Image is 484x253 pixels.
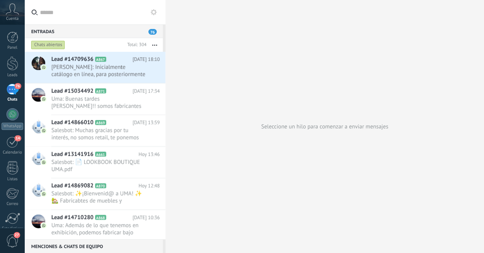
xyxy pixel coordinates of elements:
div: Panel [2,45,24,50]
span: [DATE] 10:36 [132,214,160,221]
span: [PERSON_NAME]: Inicialmente catálogo en línea, para posteriormente buscar aperturar uno o dos loc... [51,64,145,78]
img: com.amocrm.amocrmwa.svg [41,160,46,165]
a: Lead #14869082 A870 Hoy 12:48 Salesbot: ✨¡Bienvenid@ a UMA! ✨ 🏡 Fabricabtes de muebles y decoraci... [25,178,166,210]
span: Cuenta [6,16,19,21]
a: Lead #14710280 A868 [DATE] 10:36 Uma: Además de lo que tenemos en exhibición, podemos fabricar ba... [25,210,166,241]
div: WhatsApp [2,123,23,130]
div: Listas [2,177,24,182]
span: 14 [14,135,21,141]
span: Hoy 13:46 [139,151,160,158]
img: com.amocrm.amocrmwa.svg [41,65,46,70]
span: Lead #14709636 [51,56,94,63]
div: Leads [2,73,24,78]
span: Lead #13141916 [51,151,94,158]
a: Lead #13141916 A661 Hoy 13:46 Salesbot: 📄 LOOKBOOK BOUTIQUE UMA.pdf [25,147,166,178]
span: A871 [95,88,106,93]
img: com.amocrm.amocrmwa.svg [41,191,46,197]
span: Lead #14710280 [51,214,94,221]
a: Lead #15034492 A871 [DATE] 17:34 Uma: Buenas tardes [PERSON_NAME]!! somos fabricantes de mobiliar... [25,83,166,115]
span: 76 [148,29,157,35]
span: 76 [14,83,21,89]
span: Salesbot: 📄 LOOKBOOK BOUTIQUE UMA.pdf [51,159,145,173]
span: 27 [14,232,20,238]
div: Calendario [2,150,24,155]
div: Correo [2,202,24,207]
span: A867 [95,57,106,62]
span: Uma: Buenas tardes [PERSON_NAME]!! somos fabricantes de mobiliario artesanal boutique en [GEOGRAP... [51,95,145,110]
span: Lead #14869082 [51,182,94,190]
span: [DATE] 13:59 [132,119,160,126]
span: Uma: Además de lo que tenemos en exhibición, podemos fabricar bajo pedido el mobiliario que neces... [51,222,145,236]
a: Lead #14866010 A869 [DATE] 13:59 Salesbot: Muchas gracias por tu interés, no somos retail, te pon... [25,115,166,146]
img: com.amocrm.amocrmwa.svg [41,128,46,133]
div: Chats [2,97,24,102]
div: Entradas [25,24,163,38]
span: [DATE] 17:34 [132,87,160,95]
div: Total: 304 [124,41,146,49]
div: Menciones & Chats de equipo [25,239,163,253]
div: Chats abiertos [31,40,65,50]
span: A869 [95,120,106,125]
div: Estadísticas [2,226,24,231]
span: A868 [95,215,106,220]
a: Lead #14709636 A867 [DATE] 18:10 [PERSON_NAME]: Inicialmente catálogo en línea, para posteriormen... [25,52,166,83]
span: Lead #14866010 [51,119,94,126]
span: Salesbot: ✨¡Bienvenid@ a UMA! ✨ 🏡 Fabricabtes de muebles y decoración artesanal 💫 Diseñamos y fab... [51,190,145,205]
span: A661 [95,152,106,157]
img: com.amocrm.amocrmwa.svg [41,96,46,102]
span: A870 [95,183,106,188]
span: Hoy 12:48 [139,182,160,190]
span: Salesbot: Muchas gracias por tu interés, no somos retail, te ponemos en contacto con un distribui... [51,127,145,141]
img: com.amocrm.amocrmwa.svg [41,223,46,228]
span: Lead #15034492 [51,87,94,95]
span: [DATE] 18:10 [132,56,160,63]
